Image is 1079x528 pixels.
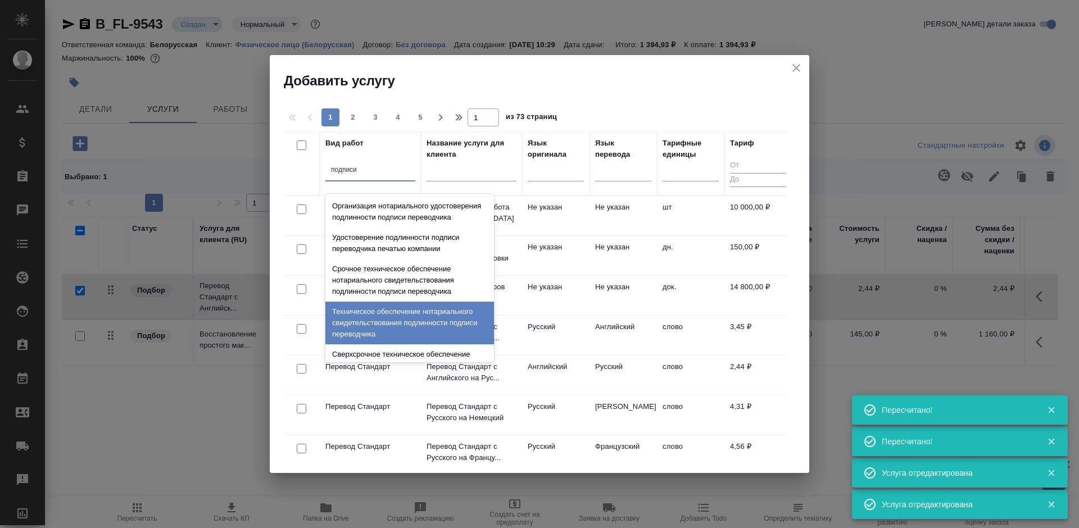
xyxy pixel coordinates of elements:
button: Закрыть [1040,436,1063,447]
div: Название услуги для клиента [427,138,516,160]
div: Организация нотариального удостоверения подлинности подписи переводчика [325,196,494,227]
button: Закрыть [1040,405,1063,415]
button: 5 [411,108,429,126]
div: Язык оригинала [528,138,584,160]
button: Закрыть [1040,468,1063,478]
td: Французский [590,435,657,475]
td: Не указан [590,236,657,275]
td: шт [657,196,724,235]
div: Тарифные единицы [663,138,719,160]
p: Перевод Стандарт [325,401,415,412]
td: слово [657,356,724,395]
td: 4,31 ₽ [724,395,792,435]
td: 2,44 ₽ [724,356,792,395]
td: слово [657,395,724,435]
button: 4 [389,108,407,126]
td: 3,45 ₽ [724,316,792,355]
td: 10 000,00 ₽ [724,196,792,235]
td: Не указан [522,196,590,235]
p: Перевод Стандарт [325,361,415,372]
td: Русский [522,435,590,475]
div: Услуга отредактирована [882,467,1030,479]
td: Русский [522,316,590,355]
h2: Добавить услугу [284,72,809,90]
div: Вид работ [325,138,364,149]
p: Перевод Стандарт с Русского на Францу... [427,441,516,463]
button: 2 [344,108,362,126]
div: Пересчитано! [882,404,1030,416]
div: Услуга отредактирована [882,499,1030,510]
button: close [788,60,805,76]
span: 2 [344,112,362,123]
p: Перевод Стандарт [325,441,415,452]
td: слово [657,435,724,475]
td: 150,00 ₽ [724,236,792,275]
td: Русский [522,395,590,435]
td: 14 800,00 ₽ [724,276,792,315]
span: из 73 страниц [506,110,557,126]
td: Английский [590,316,657,355]
span: 5 [411,112,429,123]
td: 4,56 ₽ [724,435,792,475]
td: Английский [522,356,590,395]
div: Язык перевода [595,138,651,160]
span: 4 [389,112,407,123]
span: 3 [366,112,384,123]
div: Сверхсрочное техническое обеспечение нотариального свидетельствования подлинности подписи перевод... [325,344,494,387]
td: дн. [657,236,724,275]
p: Перевод Стандарт с Английского на Рус... [427,361,516,384]
div: Техническое обеспечение нотариального свидетельствования подлинности подписи переводчика [325,302,494,344]
div: Тариф [730,138,754,149]
input: До [730,173,786,187]
td: док. [657,276,724,315]
td: Не указан [522,236,590,275]
div: Удостоверение подлинности подписи переводчика печатью компании [325,227,494,259]
td: Русский [590,356,657,395]
div: Срочное техническое обеспечение нотариального свидетельствования подлинности подписи переводчика [325,259,494,302]
div: Пересчитано! [882,436,1030,447]
td: Не указан [522,276,590,315]
button: Закрыть [1040,499,1063,509]
td: Не указан [590,196,657,235]
button: 3 [366,108,384,126]
td: Не указан [590,276,657,315]
input: От [730,159,786,173]
td: слово [657,316,724,355]
p: Перевод Стандарт с Русского на Немецкий [427,401,516,424]
td: [PERSON_NAME] [590,395,657,435]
